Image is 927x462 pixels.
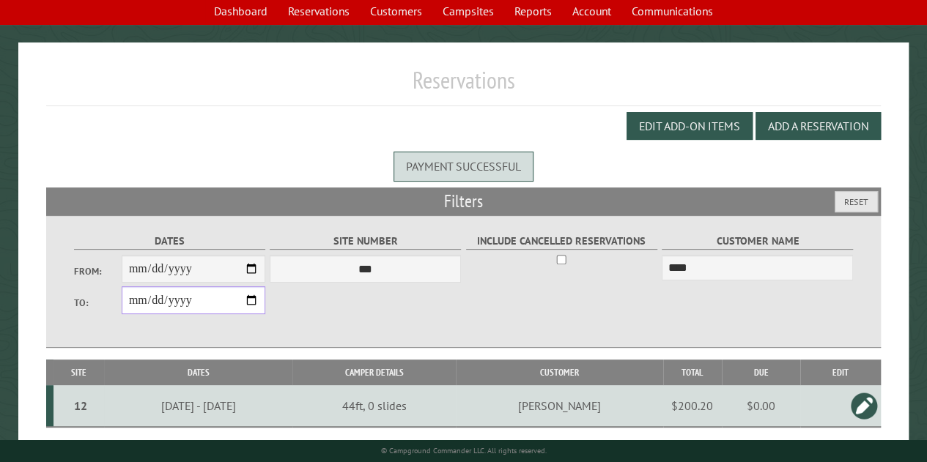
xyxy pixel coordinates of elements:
[456,385,663,427] td: [PERSON_NAME]
[380,446,546,455] small: © Campground Commander LLC. All rights reserved.
[722,359,800,385] th: Due
[466,233,657,250] label: Include Cancelled Reservations
[74,233,265,250] label: Dates
[663,359,722,385] th: Total
[270,233,461,250] label: Site Number
[663,385,722,427] td: $200.20
[46,66,881,106] h1: Reservations
[627,112,753,140] button: Edit Add-on Items
[722,385,800,427] td: $0.00
[74,264,122,278] label: From:
[53,359,104,385] th: Site
[106,398,289,413] div: [DATE] - [DATE]
[835,191,878,212] button: Reset
[59,398,102,413] div: 12
[292,359,456,385] th: Camper Details
[394,152,533,181] div: Payment successful
[756,112,881,140] button: Add a Reservation
[74,296,122,310] label: To:
[800,359,881,385] th: Edit
[456,359,663,385] th: Customer
[46,187,881,215] h2: Filters
[104,359,292,385] th: Dates
[292,385,456,427] td: 44ft, 0 slides
[662,233,853,250] label: Customer Name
